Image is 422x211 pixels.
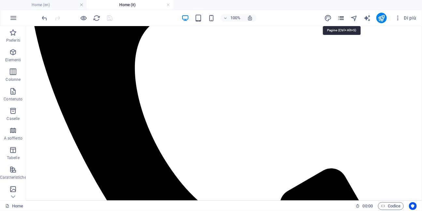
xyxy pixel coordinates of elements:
[367,203,368,208] span: :
[395,15,416,21] span: Di più
[93,14,101,22] button: reload
[7,155,20,160] p: Tabelle
[7,116,20,121] p: Caselle
[41,14,49,22] button: undo
[6,38,20,43] p: Preferiti
[351,14,358,22] i: Navigatore
[230,14,241,22] h6: 100%
[376,13,387,23] button: publish
[363,14,371,22] button: text_generator
[4,136,22,141] p: A soffietto
[350,14,358,22] button: navigator
[87,1,173,8] h4: Home (it)
[363,202,373,210] span: 00 00
[409,202,417,210] button: Usercentrics
[364,14,371,22] i: AI Writer
[41,14,49,22] i: Annulla: Cambia pagine (Ctrl+Z)
[378,202,404,210] button: Codice
[4,97,22,102] p: Contenuto
[324,14,332,22] button: design
[5,57,21,63] p: Elementi
[392,13,419,23] button: Di più
[6,77,21,82] p: Colonne
[247,15,253,21] i: Quando ridimensioni, regola automaticamente il livello di zoom in modo che corrisponda al disposi...
[325,14,332,22] i: Design (Ctrl+Alt+Y)
[356,202,373,210] h6: Tempo sessione
[381,202,401,210] span: Codice
[5,202,23,210] a: Fai clic per annullare la selezione. Doppio clic per aprire le pagine
[337,14,345,22] button: pages
[80,14,88,22] button: Clicca qui per lasciare la modalità di anteprima e continuare la modifica
[378,14,386,22] i: Pubblica
[221,14,244,22] button: 100%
